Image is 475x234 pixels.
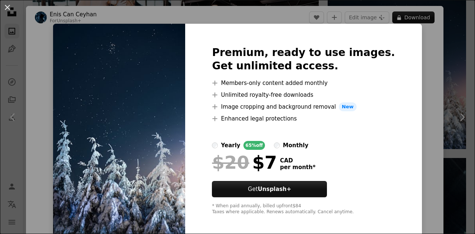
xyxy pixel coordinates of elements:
strong: Unsplash+ [258,186,291,192]
input: yearly65%off [212,142,218,148]
div: 65% off [243,141,265,150]
h2: Premium, ready to use images. Get unlimited access. [212,46,395,73]
div: monthly [283,141,308,150]
span: per month * [280,164,315,171]
div: $7 [212,153,277,172]
li: Enhanced legal protections [212,114,395,123]
span: New [339,102,357,111]
button: GetUnsplash+ [212,181,327,197]
span: $20 [212,153,249,172]
li: Unlimited royalty-free downloads [212,90,395,99]
li: Image cropping and background removal [212,102,395,111]
span: CAD [280,157,315,164]
div: * When paid annually, billed upfront $84 Taxes where applicable. Renews automatically. Cancel any... [212,203,395,215]
div: yearly [221,141,240,150]
input: monthly [274,142,280,148]
li: Members-only content added monthly [212,79,395,88]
